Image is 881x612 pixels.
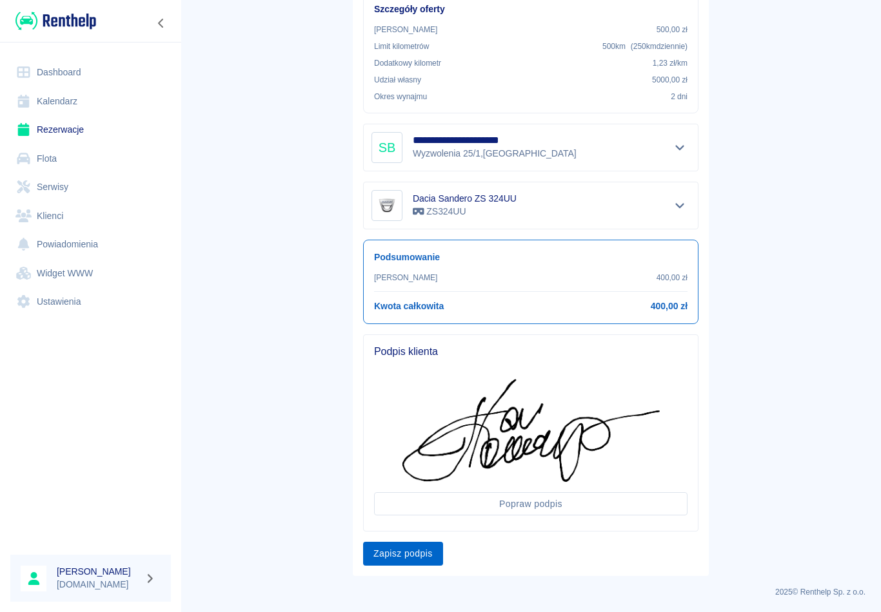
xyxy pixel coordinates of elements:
[374,74,421,86] p: Udział własny
[374,272,437,283] p: [PERSON_NAME]
[671,91,688,102] p: 2 dni
[10,259,171,288] a: Widget WWW
[196,586,866,598] p: 2025 © Renthelp Sp. z o.o.
[374,3,688,16] h6: Szczegóły oferty
[631,42,688,51] span: ( 250 km dziennie )
[10,173,171,202] a: Serwisy
[10,144,171,173] a: Flota
[57,565,139,578] h6: [PERSON_NAME]
[652,74,688,86] p: 5000,00 zł
[10,230,171,259] a: Powiadomienia
[657,24,688,35] p: 500,00 zł
[602,41,688,52] p: 500 km
[57,578,139,591] p: [DOMAIN_NAME]
[10,10,96,32] a: Renthelp logo
[374,193,400,218] img: Image
[152,15,171,32] button: Zwiń nawigację
[374,492,688,516] button: Popraw podpis
[374,251,688,264] h6: Podsumowanie
[10,287,171,316] a: Ustawienia
[413,147,577,160] p: Wyzwolenia 25/1 , [GEOGRAPHIC_DATA]
[10,87,171,116] a: Kalendarz
[374,24,437,35] p: [PERSON_NAME]
[413,205,517,218] p: ZS324UU
[669,139,691,157] button: Pokaż szczegóły
[413,192,517,205] h6: Dacia Sandero ZS 324UU
[374,57,441,69] p: Dodatkowy kilometr
[374,91,427,102] p: Okres wynajmu
[374,300,444,313] h6: Kwota całkowita
[10,115,171,144] a: Rezerwacje
[10,58,171,87] a: Dashboard
[15,10,96,32] img: Renthelp logo
[363,542,443,566] button: Zapisz podpis
[657,272,688,283] p: 400,00 zł
[374,41,429,52] p: Limit kilometrów
[10,202,171,231] a: Klienci
[653,57,688,69] p: 1,23 zł /km
[669,196,691,215] button: Pokaż szczegóły
[374,345,688,358] span: Podpis klienta
[371,132,402,163] div: SB
[651,300,688,313] h6: 400,00 zł
[402,379,660,482] img: Podpis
